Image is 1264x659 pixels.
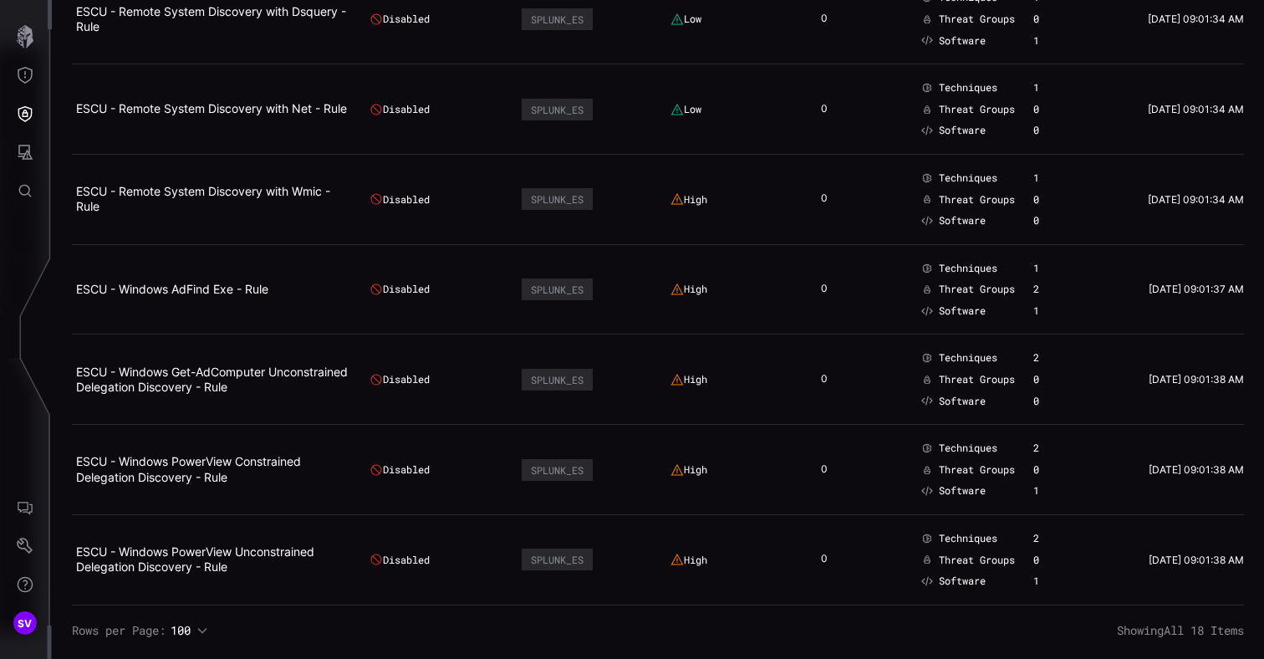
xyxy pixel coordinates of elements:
[1033,532,1077,545] div: 2
[76,101,347,115] a: ESCU - Remote System Discovery with Net - Rule
[939,214,986,227] span: Software
[939,34,986,48] span: Software
[670,192,707,206] div: High
[1149,463,1244,476] time: [DATE] 09:01:38 AM
[1033,575,1077,588] div: 1
[1033,395,1077,408] div: 0
[72,623,166,638] span: Rows per Page:
[670,103,701,116] div: Low
[939,13,1015,26] span: Threat Groups
[821,282,846,297] div: 0
[939,171,997,185] span: Techniques
[76,184,330,213] a: ESCU - Remote System Discovery with Wmic - Rule
[939,283,1015,296] span: Threat Groups
[1117,623,1244,638] span: Showing All 18
[939,262,997,275] span: Techniques
[939,395,986,408] span: Software
[370,103,430,116] div: Disabled
[1033,34,1077,48] div: 1
[531,284,584,295] div: SPLUNK_ES
[1033,214,1077,227] div: 0
[531,13,584,25] div: SPLUNK_ES
[670,283,707,296] div: High
[821,372,846,387] div: 0
[670,463,707,477] div: High
[1148,193,1244,206] time: [DATE] 09:01:34 AM
[1033,554,1077,567] div: 0
[1033,463,1077,477] div: 0
[821,552,846,567] div: 0
[821,462,846,478] div: 0
[1148,103,1244,115] time: [DATE] 09:01:34 AM
[939,124,986,137] span: Software
[821,192,846,207] div: 0
[1149,554,1244,566] time: [DATE] 09:01:38 AM
[939,575,986,588] span: Software
[1033,193,1077,207] div: 0
[1033,442,1077,455] div: 2
[370,13,430,26] div: Disabled
[370,463,430,477] div: Disabled
[670,553,707,566] div: High
[939,81,997,95] span: Techniques
[76,282,268,296] a: ESCU - Windows AdFind Exe - Rule
[670,13,701,26] div: Low
[531,193,584,205] div: SPLUNK_ES
[1033,13,1077,26] div: 0
[1149,373,1244,386] time: [DATE] 09:01:38 AM
[76,4,346,33] a: ESCU - Remote System Discovery with Dsquery - Rule
[531,554,584,565] div: SPLUNK_ES
[170,622,209,639] button: 100
[939,463,1015,477] span: Threat Groups
[939,103,1015,116] span: Threat Groups
[939,532,997,545] span: Techniques
[1033,103,1077,116] div: 0
[1,604,49,642] button: SV
[1033,262,1077,275] div: 1
[1149,283,1244,295] time: [DATE] 09:01:37 AM
[939,351,997,365] span: Techniques
[939,484,986,498] span: Software
[821,12,846,27] div: 0
[1210,622,1244,638] span: Items
[76,454,301,483] a: ESCU - Windows PowerView Constrained Delegation Discovery - Rule
[370,373,430,386] div: Disabled
[1148,13,1244,25] time: [DATE] 09:01:34 AM
[1033,304,1077,318] div: 1
[939,193,1015,207] span: Threat Groups
[1033,81,1077,95] div: 1
[939,554,1015,567] span: Threat Groups
[1033,283,1077,296] div: 2
[939,442,997,455] span: Techniques
[1033,124,1077,137] div: 0
[939,373,1015,386] span: Threat Groups
[821,102,846,117] div: 0
[370,283,430,296] div: Disabled
[76,365,348,394] a: ESCU - Windows Get-AdComputer Unconstrained Delegation Discovery - Rule
[18,615,33,632] span: SV
[1033,484,1077,498] div: 1
[76,544,314,574] a: ESCU - Windows PowerView Unconstrained Delegation Discovery - Rule
[531,104,584,115] div: SPLUNK_ES
[531,464,584,476] div: SPLUNK_ES
[370,553,430,566] div: Disabled
[1033,373,1077,386] div: 0
[670,373,707,386] div: High
[370,192,430,206] div: Disabled
[1033,171,1077,185] div: 1
[531,374,584,386] div: SPLUNK_ES
[1033,351,1077,365] div: 2
[939,304,986,318] span: Software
